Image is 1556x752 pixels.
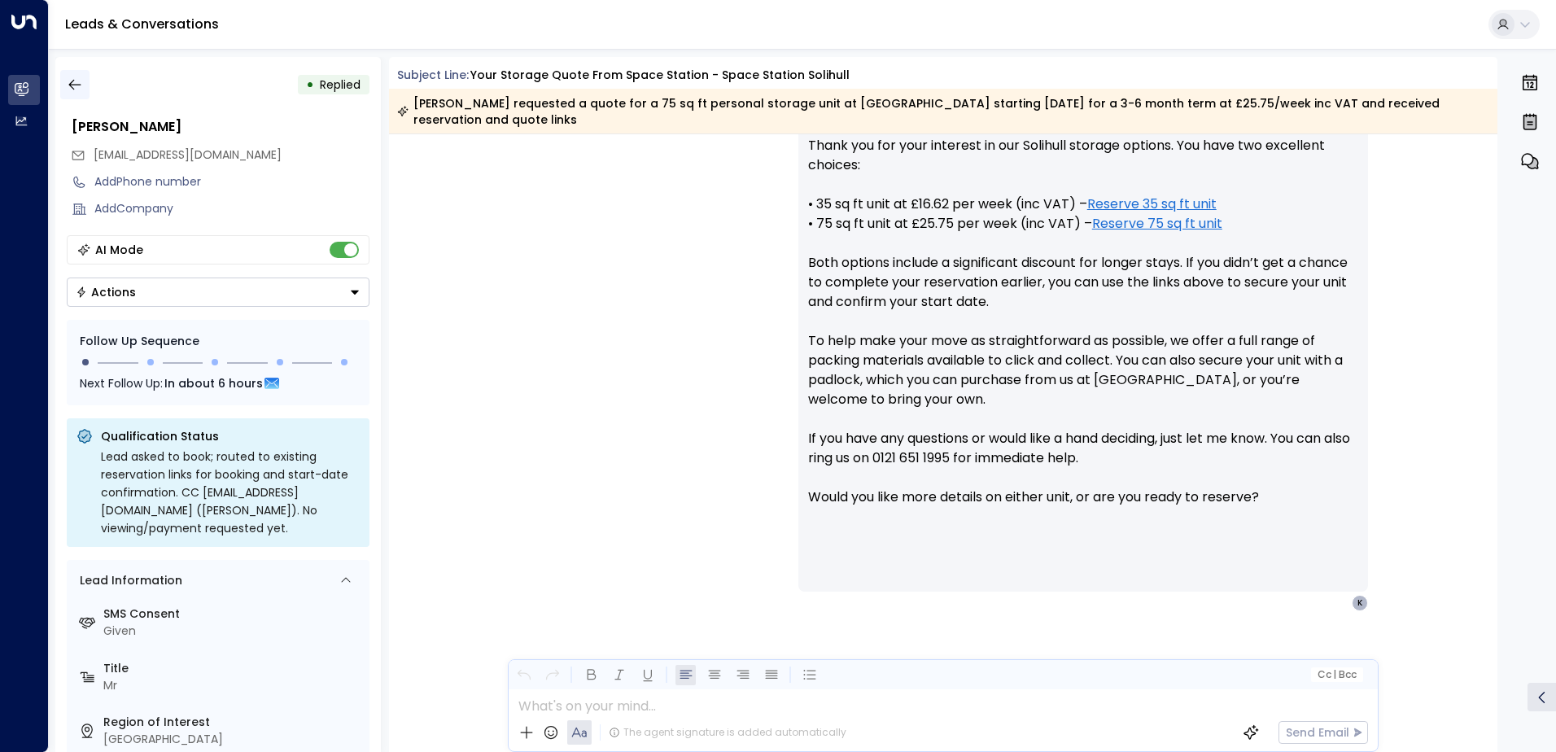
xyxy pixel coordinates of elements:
div: AI Mode [95,242,143,258]
button: Undo [514,665,534,685]
label: Region of Interest [103,714,363,731]
span: kims8899@hotmail.com [94,146,282,164]
div: Follow Up Sequence [80,333,356,350]
span: Replied [320,77,361,93]
div: [GEOGRAPHIC_DATA] [103,731,363,748]
div: [PERSON_NAME] requested a quote for a 75 sq ft personal storage unit at [GEOGRAPHIC_DATA] startin... [397,95,1488,128]
label: SMS Consent [103,606,363,623]
span: In about 6 hours [164,374,263,392]
button: Actions [67,278,369,307]
div: Button group with a nested menu [67,278,369,307]
div: K [1352,595,1368,611]
div: [PERSON_NAME] [72,117,369,137]
span: | [1333,669,1336,680]
div: • [306,70,314,99]
a: Reserve 35 sq ft unit [1087,195,1217,214]
button: Redo [542,665,562,685]
span: Subject Line: [397,67,469,83]
button: Cc|Bcc [1310,667,1362,683]
span: [EMAIL_ADDRESS][DOMAIN_NAME] [94,146,282,163]
span: Cc Bcc [1317,669,1356,680]
div: Lead asked to book; routed to existing reservation links for booking and start-date confirmation.... [101,448,360,537]
a: Leads & Conversations [65,15,219,33]
div: Lead Information [74,572,182,589]
div: Next Follow Up: [80,374,356,392]
div: Given [103,623,363,640]
div: Actions [76,285,136,299]
div: AddPhone number [94,173,369,190]
div: The agent signature is added automatically [609,725,846,740]
p: Hi [PERSON_NAME], Thank you for your interest in our Solihull storage options. You have two excel... [808,97,1358,527]
label: Title [103,660,363,677]
a: Reserve 75 sq ft unit [1092,214,1222,234]
div: AddCompany [94,200,369,217]
div: Your storage quote from Space Station - Space Station Solihull [470,67,850,84]
p: Qualification Status [101,428,360,444]
div: Mr [103,677,363,694]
